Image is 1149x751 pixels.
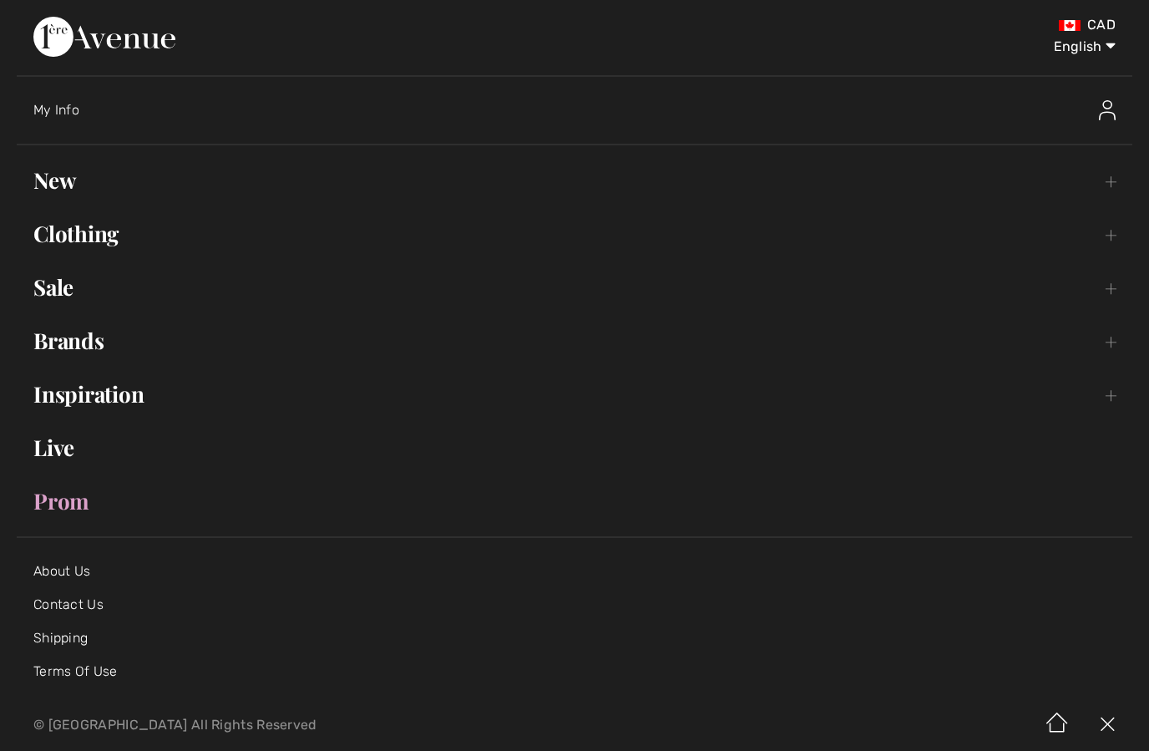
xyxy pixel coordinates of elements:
img: My Info [1099,100,1116,120]
span: Chat [41,12,75,27]
div: CAD [675,17,1116,33]
a: Prom [17,483,1132,520]
a: New [17,162,1132,199]
a: Privacy Policy [33,697,124,713]
img: Home [1032,699,1082,751]
a: Clothing [17,216,1132,252]
a: Live [17,429,1132,466]
a: My InfoMy Info [33,84,1132,137]
a: Shipping [33,630,88,646]
img: X [1082,699,1132,751]
a: Inspiration [17,376,1132,413]
a: Contact Us [33,596,104,612]
a: Terms Of Use [33,663,118,679]
p: © [GEOGRAPHIC_DATA] All Rights Reserved [33,719,675,731]
span: My Info [33,102,79,118]
a: Brands [17,322,1132,359]
img: 1ère Avenue [33,17,175,57]
a: Sale [17,269,1132,306]
a: About Us [33,563,90,579]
